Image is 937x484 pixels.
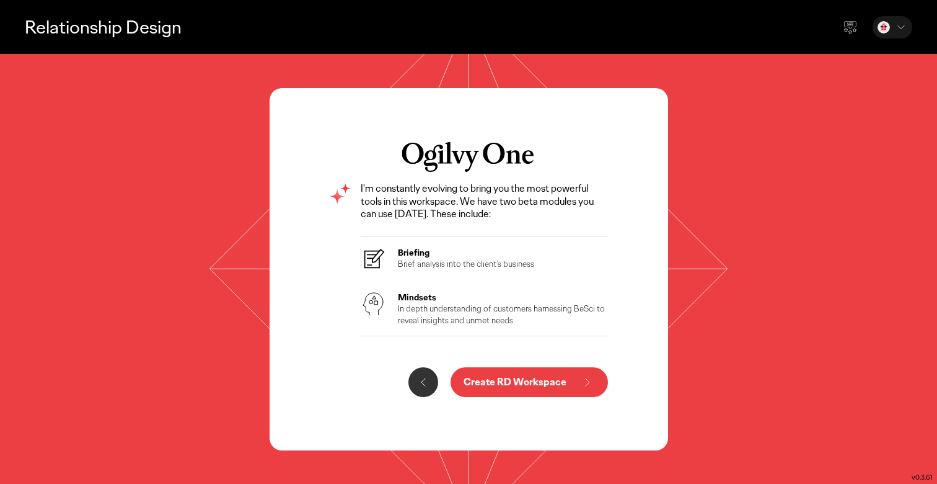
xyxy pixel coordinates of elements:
p: Relationship Design [25,14,182,40]
h3: Mindsets [398,292,609,303]
p: In depth understanding of customers harnessing BeSci to reveal insights and unmet needs [398,303,609,325]
button: Create RD Workspace [451,367,608,397]
p: Brief analysis into the client’s business [398,258,534,269]
img: Noah Valdez [878,21,890,34]
h3: Briefing [398,247,534,258]
p: Create RD Workspace [464,377,566,387]
p: I'm constantly evolving to bring you the most powerful tools in this workspace. We have two beta ... [361,182,609,221]
div: Send feedback [835,12,865,42]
